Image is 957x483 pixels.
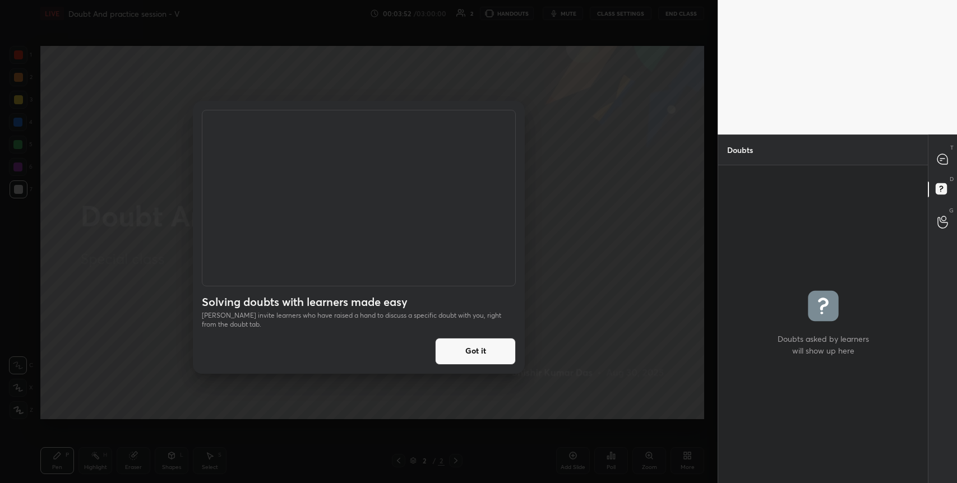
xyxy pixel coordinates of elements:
[202,311,516,329] p: [PERSON_NAME] invite learners who have raised a hand to discuss a specific doubt with you, right ...
[435,338,516,365] button: Got it
[950,175,954,183] p: D
[949,206,954,215] p: G
[202,295,516,309] h4: Solving doubts with learners made easy
[950,143,954,152] p: T
[718,135,762,165] p: Doubts
[718,165,928,483] div: grid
